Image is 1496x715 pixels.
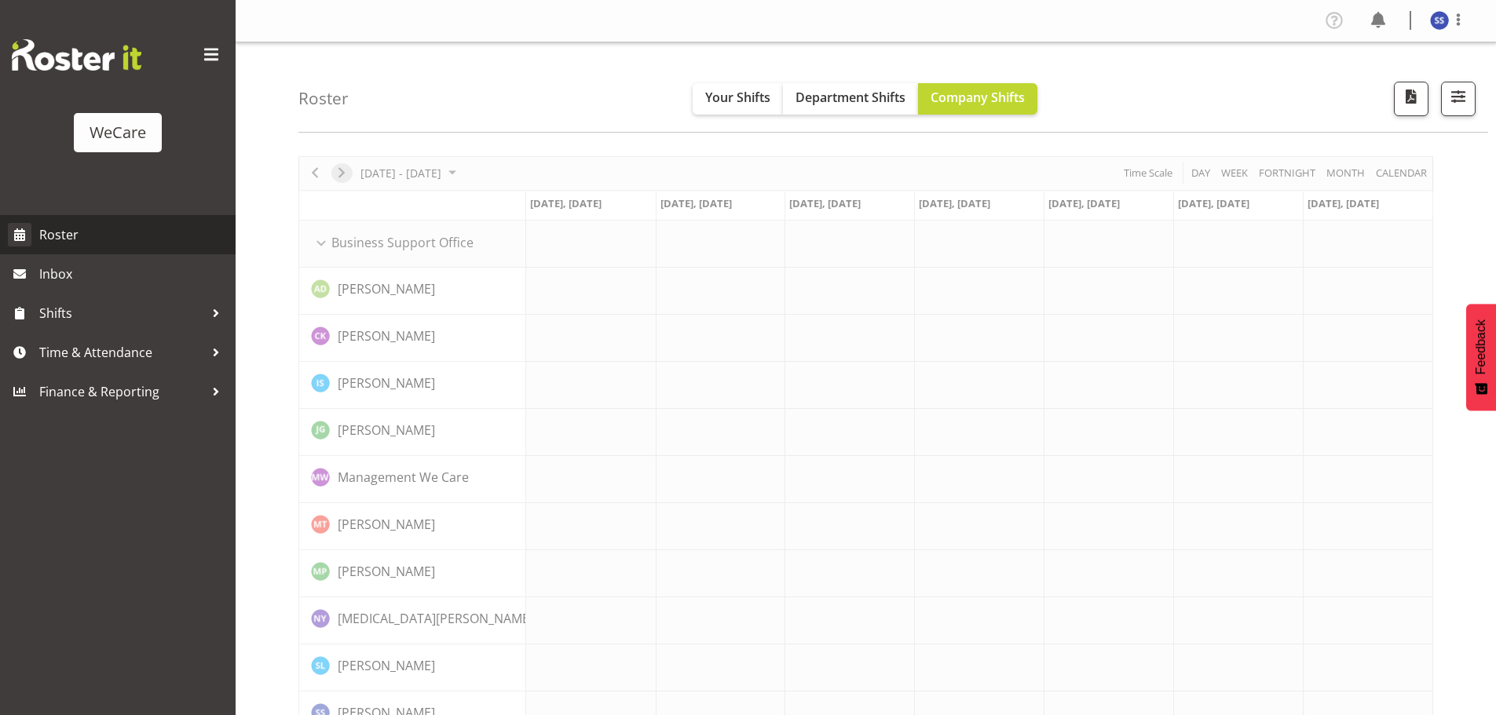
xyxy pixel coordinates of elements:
span: Roster [39,223,228,246]
button: Department Shifts [783,83,918,115]
h4: Roster [298,89,349,108]
button: Company Shifts [918,83,1037,115]
button: Your Shifts [693,83,783,115]
span: Time & Attendance [39,341,204,364]
span: Finance & Reporting [39,380,204,403]
span: Shifts [39,301,204,325]
img: Rosterit website logo [12,39,141,71]
button: Filter Shifts [1441,82,1476,116]
button: Download a PDF of the roster according to the set date range. [1394,82,1428,116]
div: WeCare [90,121,146,144]
span: Your Shifts [705,89,770,106]
img: savita-savita11083.jpg [1430,11,1449,30]
span: Department Shifts [796,89,905,106]
button: Feedback - Show survey [1466,304,1496,410]
span: Feedback [1474,319,1488,374]
span: Company Shifts [931,89,1025,106]
span: Inbox [39,262,228,286]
